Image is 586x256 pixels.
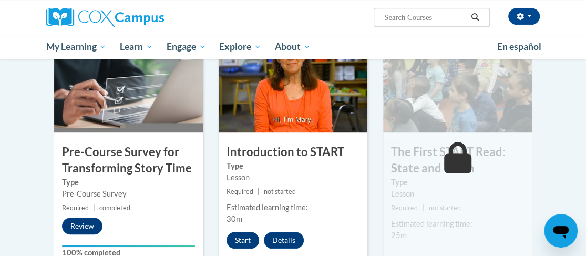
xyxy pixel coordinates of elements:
a: My Learning [39,35,114,59]
a: About [268,35,317,59]
div: Lesson [227,172,359,183]
div: Main menu [38,35,548,59]
img: Course Image [219,27,367,132]
img: Course Image [383,27,532,132]
span: Required [62,204,89,212]
span: | [93,204,95,212]
button: Account Settings [508,8,540,25]
span: | [258,188,260,196]
div: Lesson [391,188,524,200]
label: Type [391,177,524,188]
span: Explore [219,40,261,53]
span: En español [497,41,541,52]
img: Cox Campus [46,8,164,27]
div: Estimated learning time: [227,202,359,213]
input: Search Courses [383,11,467,24]
span: Learn [120,40,153,53]
h3: The First START Read: State and Teach [383,144,532,177]
button: Search [467,11,483,24]
a: En español [490,36,548,58]
img: Course Image [54,27,203,132]
span: About [275,40,311,53]
a: Learn [113,35,160,59]
h3: Pre-Course Survey for Transforming Story Time [54,144,203,177]
span: Required [391,204,418,212]
a: Explore [212,35,268,59]
label: Type [227,160,359,172]
button: Review [62,218,102,234]
span: | [422,204,424,212]
iframe: Button to launch messaging window [544,214,578,248]
h3: Introduction to START [219,144,367,160]
span: 25m [391,231,407,240]
button: Start [227,232,259,249]
div: Estimated learning time: [391,218,524,230]
span: Engage [167,40,206,53]
span: My Learning [46,40,106,53]
a: Cox Campus [46,8,200,27]
span: not started [264,188,296,196]
span: Required [227,188,253,196]
span: 30m [227,214,242,223]
button: Details [264,232,304,249]
a: Engage [160,35,213,59]
div: Your progress [62,245,195,247]
label: Type [62,177,195,188]
div: Pre-Course Survey [62,188,195,200]
span: completed [99,204,130,212]
span: not started [429,204,461,212]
